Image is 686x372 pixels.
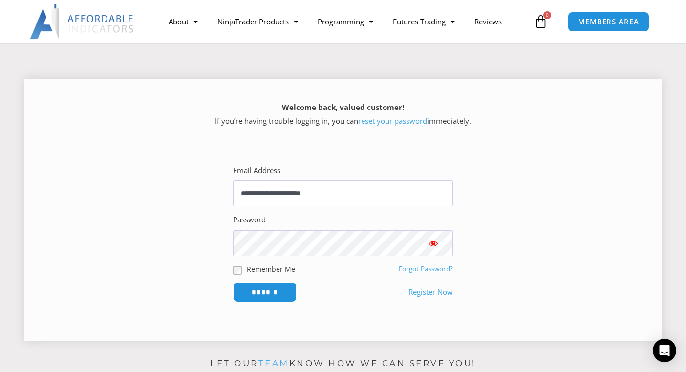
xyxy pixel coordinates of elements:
a: NinjaTrader Products [208,10,308,33]
p: Let our know how we can serve you! [1,356,685,372]
a: MEMBERS AREA [568,12,649,32]
a: reset your password [358,116,427,126]
img: LogoAI | Affordable Indicators – NinjaTrader [30,4,135,39]
a: Futures Trading [383,10,465,33]
a: Reviews [465,10,512,33]
a: 0 [519,7,562,36]
strong: Welcome back, valued customer! [282,102,404,112]
a: Register Now [408,285,453,299]
a: team [258,358,289,368]
label: Remember Me [247,264,295,274]
span: 0 [543,11,551,19]
div: Open Intercom Messenger [653,339,676,362]
button: Show password [414,230,453,256]
a: About [159,10,208,33]
a: Forgot Password? [399,264,453,273]
a: Programming [308,10,383,33]
label: Password [233,213,266,227]
span: MEMBERS AREA [578,18,639,25]
nav: Menu [159,10,532,33]
p: If you’re having trouble logging in, you can immediately. [42,101,644,128]
label: Email Address [233,164,280,177]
